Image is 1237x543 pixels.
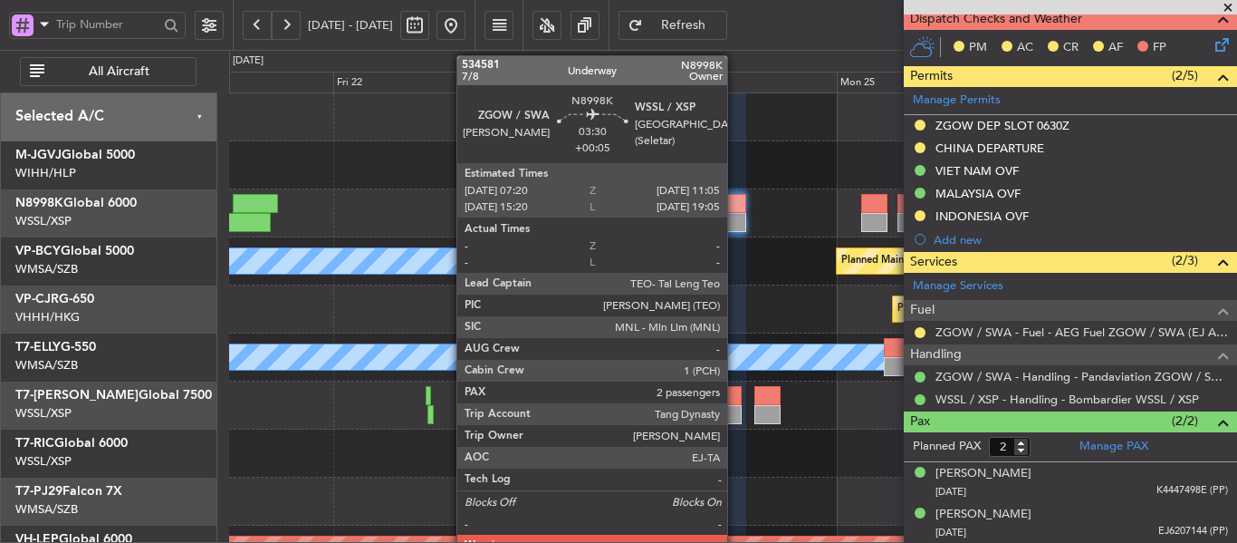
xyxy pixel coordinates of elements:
span: FP [1153,39,1166,57]
span: [DATE] [935,485,966,499]
a: T7-[PERSON_NAME]Global 7500 [15,389,212,402]
span: EJ6207144 (PP) [1158,524,1228,539]
input: Trip Number [56,11,158,38]
span: Services [910,252,957,273]
a: WSSL/XSP [15,213,72,229]
span: [DATE] - [DATE] [308,17,393,34]
a: WMSA/SZB [15,261,78,277]
span: Refresh [647,19,721,32]
a: WSSL/XSP [15,405,72,422]
div: CHINA DEPARTURE [935,141,1044,156]
span: Handling [910,344,962,365]
a: WSSL/XSP [15,453,72,470]
div: Planned Maint [GEOGRAPHIC_DATA] ([GEOGRAPHIC_DATA] Intl) [841,247,1144,275]
span: (2/3) [1172,251,1198,270]
a: T7-PJ29Falcon 7X [15,485,122,498]
a: VHHH/HKG [15,309,80,325]
label: Planned PAX [913,438,981,456]
a: WSSL / XSP - Handling - Bombardier WSSL / XSP [935,392,1199,407]
div: [PERSON_NAME] [935,506,1031,524]
a: WIHH/HLP [15,165,76,181]
a: ZGOW / SWA - Fuel - AEG Fuel ZGOW / SWA (EJ Asia Only) [935,325,1228,340]
span: T7-ELLY [15,341,61,354]
button: All Aircraft [20,57,197,86]
span: CR [1063,39,1079,57]
div: Fri 22 [333,72,501,93]
span: Permits [910,66,953,87]
a: T7-RICGlobal 6000 [15,437,128,450]
span: All Aircraft [48,65,190,78]
div: [PERSON_NAME] [935,465,1031,483]
span: VP-CJR [15,293,59,305]
div: INDONESIA OVF [935,208,1029,224]
span: PM [969,39,987,57]
div: Sat 23 [501,72,668,93]
span: (2/2) [1172,412,1198,431]
div: Planned Maint [GEOGRAPHIC_DATA] ([GEOGRAPHIC_DATA] Intl) [897,296,1200,323]
a: WMSA/SZB [15,501,78,518]
span: N8998K [15,197,63,209]
span: (2/5) [1172,66,1198,85]
a: Manage Permits [913,92,1001,110]
span: K4447498E (PP) [1156,483,1228,499]
a: Manage PAX [1079,438,1148,456]
a: M-JGVJGlobal 5000 [15,149,135,161]
span: Dispatch Checks and Weather [910,9,1082,30]
a: Manage Services [913,277,1003,296]
div: Sun 24 [669,72,837,93]
button: Refresh [618,11,727,40]
a: T7-ELLYG-550 [15,341,96,354]
a: N8998KGlobal 6000 [15,197,137,209]
span: Pax [910,412,930,432]
div: VIET NAM OVF [935,163,1019,179]
div: ZGOW DEP SLOT 0630Z [935,118,1069,133]
span: T7-RIC [15,437,54,450]
div: Add new [934,232,1228,247]
span: AF [1108,39,1123,57]
span: [DATE] [935,526,966,539]
div: Thu 21 [166,72,333,93]
span: T7-PJ29 [15,485,62,498]
span: VP-BCY [15,245,61,257]
span: T7-[PERSON_NAME] [15,389,139,402]
span: AC [1017,39,1033,57]
a: VP-BCYGlobal 5000 [15,245,134,257]
span: M-JGVJ [15,149,62,161]
a: WMSA/SZB [15,357,78,373]
span: Fuel [910,300,935,321]
div: MALAYSIA OVF [935,186,1021,201]
div: Mon 25 [837,72,1004,93]
div: [DATE] [233,53,264,69]
a: VP-CJRG-650 [15,293,94,305]
a: ZGOW / SWA - Handling - Pandaviation ZGOW / SWA [935,369,1228,384]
